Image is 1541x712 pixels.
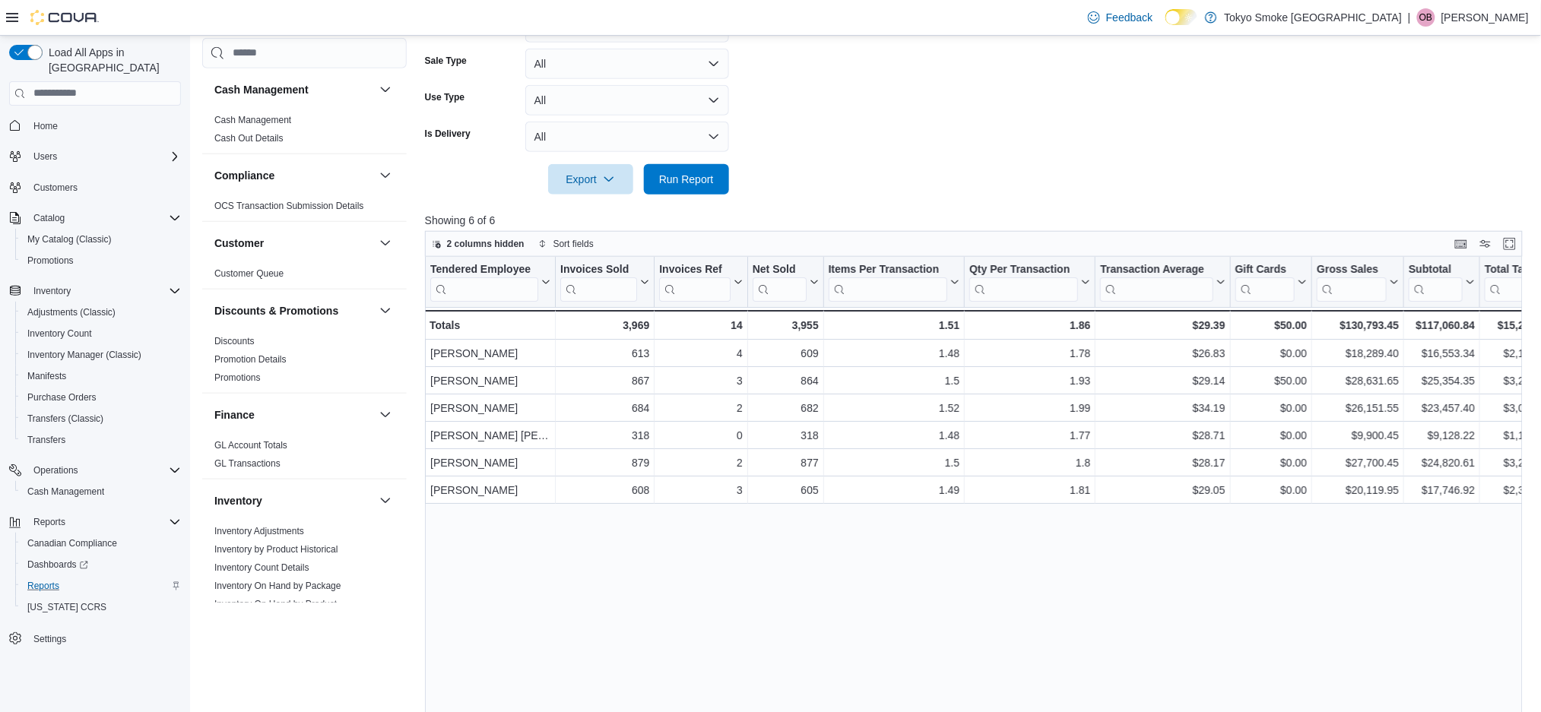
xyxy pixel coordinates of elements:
div: Compliance [202,197,407,221]
button: Tendered Employee [430,262,550,301]
div: 613 [560,344,649,362]
span: Cash Management [214,114,291,126]
span: Cash Management [21,483,181,501]
div: $28.71 [1100,426,1225,445]
span: Load All Apps in [GEOGRAPHIC_DATA] [43,45,181,75]
div: Gross Sales [1317,262,1387,301]
span: Reports [33,516,65,528]
a: Cash Management [214,115,291,125]
div: 1.78 [969,344,1090,362]
div: Totals [430,316,550,334]
button: My Catalog (Classic) [15,229,187,250]
div: $9,128.22 [1409,426,1475,445]
span: Transfers (Classic) [21,410,181,428]
button: Gross Sales [1317,262,1399,301]
a: GL Transactions [214,458,281,469]
h3: Finance [214,407,255,422]
span: GL Account Totals [214,439,287,451]
div: Tendered Employee [430,262,538,301]
div: Qty Per Transaction [969,262,1078,301]
span: Users [33,150,57,163]
span: Canadian Compliance [21,534,181,552]
span: Settings [27,628,181,647]
span: Canadian Compliance [27,537,117,549]
div: $25,354.35 [1409,372,1475,390]
div: Tendered Employee [430,262,538,277]
button: Cash Management [214,82,373,97]
span: Inventory Manager (Classic) [27,349,141,361]
button: Inventory [3,280,187,302]
div: 605 [753,481,819,499]
a: Customers [27,179,84,197]
span: GL Transactions [214,457,281,470]
p: | [1408,8,1411,27]
div: $23,457.40 [1409,399,1475,417]
span: Promotions [21,252,181,270]
div: $50.00 [1235,372,1307,390]
span: Adjustments (Classic) [21,303,181,321]
div: 1.77 [969,426,1090,445]
a: Inventory Manager (Classic) [21,346,147,364]
a: Manifests [21,367,72,385]
a: Home [27,117,64,135]
div: Transaction Average [1100,262,1213,301]
button: All [525,122,729,152]
label: Use Type [425,91,465,103]
span: OCS Transaction Submission Details [214,200,364,212]
button: Operations [3,460,187,481]
a: Promotions [21,252,80,270]
span: Dashboards [27,559,88,571]
button: Adjustments (Classic) [15,302,187,323]
div: 318 [753,426,819,445]
div: 1.49 [829,481,960,499]
button: Home [3,115,187,137]
div: $0.00 [1235,344,1307,362]
div: Orrion Benoit [1417,8,1435,27]
h3: Discounts & Promotions [214,303,338,318]
span: Promotions [214,372,261,384]
div: 684 [560,399,649,417]
div: $17,746.92 [1409,481,1475,499]
div: [PERSON_NAME] [430,481,550,499]
p: Showing 6 of 6 [425,213,1533,228]
button: Finance [376,406,395,424]
span: Customer Queue [214,267,284,280]
button: Transfers (Classic) [15,408,187,429]
span: Customers [27,178,181,197]
a: Cash Out Details [214,133,284,144]
button: Catalog [3,207,187,229]
div: Cash Management [202,111,407,153]
a: OCS Transaction Submission Details [214,201,364,211]
div: 864 [753,372,819,390]
div: $16,553.34 [1409,344,1475,362]
div: 1.48 [829,344,960,362]
span: Inventory by Product Historical [214,543,338,555]
div: $20,119.95 [1317,481,1399,499]
div: $29.14 [1100,372,1225,390]
div: 4 [659,344,742,362]
span: Promotions [27,255,74,267]
button: 2 columns hidden [426,235,531,253]
div: $27,700.45 [1317,454,1399,472]
button: Customers [3,176,187,198]
p: Tokyo Smoke [GEOGRAPHIC_DATA] [1225,8,1403,27]
div: Total Tax [1485,262,1539,277]
span: [US_STATE] CCRS [27,601,106,613]
button: Inventory Count [15,323,187,344]
h3: Compliance [214,168,274,183]
div: Invoices Ref [659,262,730,301]
button: Inventory [27,282,77,300]
a: Dashboards [21,555,94,574]
div: Items Per Transaction [828,262,947,277]
div: Discounts & Promotions [202,332,407,393]
span: Customers [33,182,78,194]
button: Export [548,164,633,195]
span: Export [557,164,624,195]
button: Reports [3,511,187,533]
div: 3,955 [752,316,818,334]
div: 318 [560,426,649,445]
span: Inventory Count [27,328,92,340]
span: My Catalog (Classic) [21,230,181,248]
span: Home [27,116,181,135]
div: $29.05 [1100,481,1225,499]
